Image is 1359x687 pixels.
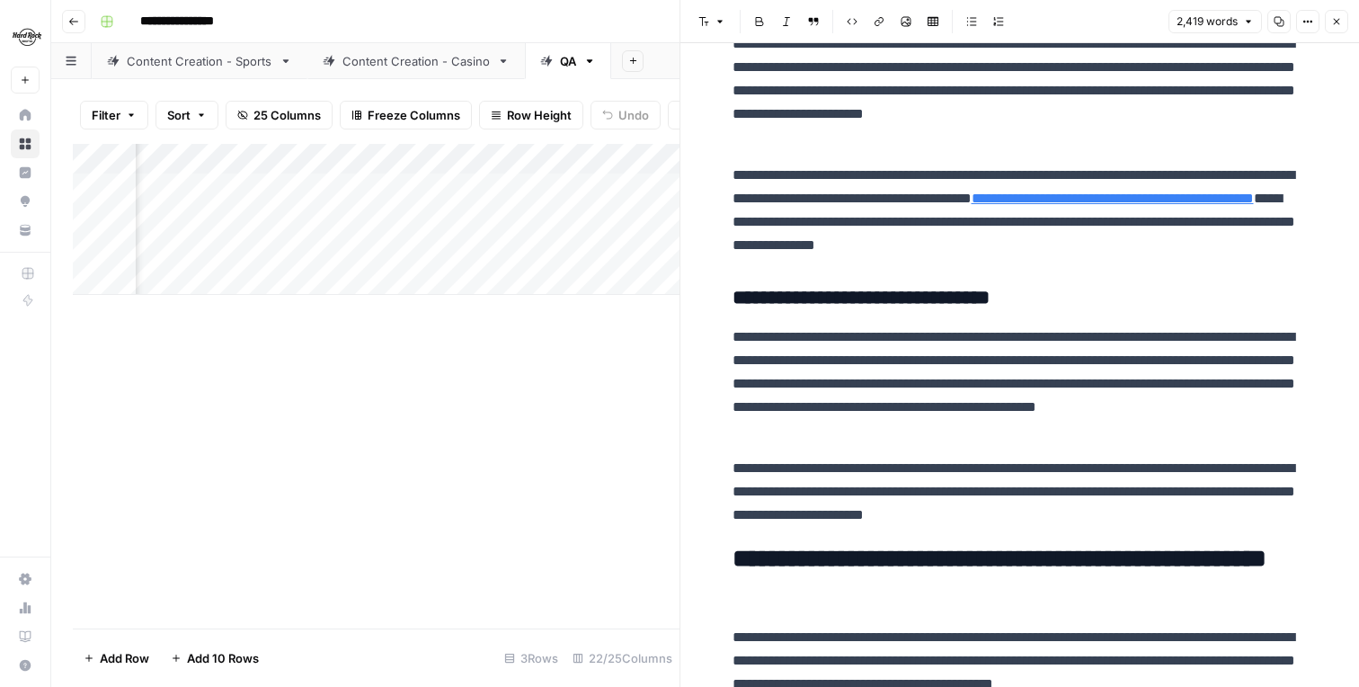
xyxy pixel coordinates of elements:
[368,106,460,124] span: Freeze Columns
[100,649,149,667] span: Add Row
[226,101,333,129] button: 25 Columns
[340,101,472,129] button: Freeze Columns
[479,101,583,129] button: Row Height
[11,593,40,622] a: Usage
[11,21,43,53] img: Hard Rock Digital Logo
[73,644,160,673] button: Add Row
[253,106,321,124] span: 25 Columns
[92,43,307,79] a: Content Creation - Sports
[11,101,40,129] a: Home
[307,43,525,79] a: Content Creation - Casino
[591,101,661,129] button: Undo
[342,52,490,70] div: Content Creation - Casino
[507,106,572,124] span: Row Height
[187,649,259,667] span: Add 10 Rows
[160,644,270,673] button: Add 10 Rows
[155,101,218,129] button: Sort
[11,565,40,593] a: Settings
[11,187,40,216] a: Opportunities
[1177,13,1238,30] span: 2,419 words
[1168,10,1262,33] button: 2,419 words
[92,106,120,124] span: Filter
[11,14,40,59] button: Workspace: Hard Rock Digital
[497,644,565,673] div: 3 Rows
[11,651,40,680] button: Help + Support
[127,52,272,70] div: Content Creation - Sports
[11,129,40,158] a: Browse
[11,216,40,245] a: Your Data
[565,644,679,673] div: 22/25 Columns
[560,52,576,70] div: QA
[11,622,40,651] a: Learning Hub
[80,101,148,129] button: Filter
[618,106,649,124] span: Undo
[525,43,611,79] a: QA
[11,158,40,187] a: Insights
[167,106,191,124] span: Sort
